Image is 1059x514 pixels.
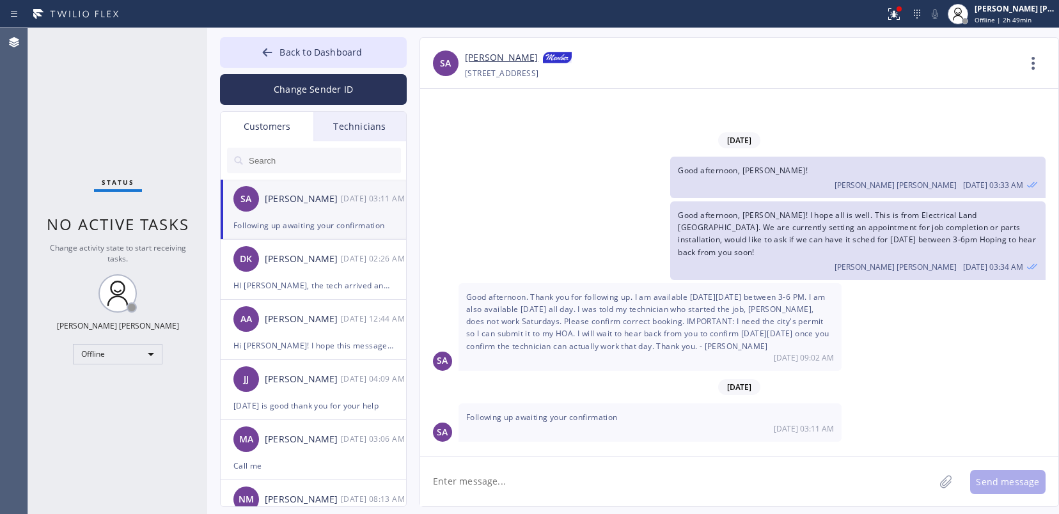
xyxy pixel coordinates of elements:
[102,178,134,187] span: Status
[678,210,1036,258] span: Good afternoon, [PERSON_NAME]! I hope all is well. This is from Electrical Land [GEOGRAPHIC_DATA]...
[459,403,842,442] div: 08/13/2025 9:11 AM
[341,311,407,326] div: 08/06/2025 9:44 AM
[233,458,393,473] div: Call me
[926,5,944,23] button: Mute
[437,425,448,440] span: SA
[244,372,249,387] span: JJ
[220,37,407,68] button: Back to Dashboard
[970,470,1046,494] button: Send message
[73,344,162,364] div: Offline
[466,412,618,423] span: Following up awaiting your confirmation
[440,56,451,71] span: SA
[265,372,341,387] div: [PERSON_NAME]
[466,292,829,352] span: Good afternoon. Thank you for following up. I am available [DATE][DATE] between 3-6 PM. I am also...
[975,3,1055,14] div: [PERSON_NAME] [PERSON_NAME]
[265,312,341,327] div: [PERSON_NAME]
[437,354,448,368] span: SA
[963,261,1023,272] span: [DATE] 03:34 AM
[678,165,808,176] span: Good afternoon, [PERSON_NAME]!
[221,112,313,141] div: Customers
[774,352,834,363] span: [DATE] 09:02 AM
[239,492,254,507] span: NM
[341,251,407,266] div: 08/06/2025 9:26 AM
[57,320,179,331] div: [PERSON_NAME] [PERSON_NAME]
[240,192,251,206] span: SA
[975,15,1032,24] span: Offline | 2h 49min
[341,371,407,386] div: 08/05/2025 9:09 AM
[265,192,341,206] div: [PERSON_NAME]
[835,180,957,191] span: [PERSON_NAME] [PERSON_NAME]
[835,261,957,272] span: [PERSON_NAME] [PERSON_NAME]
[47,214,189,235] span: No active tasks
[279,46,362,58] span: Back to Dashboard
[774,423,834,434] span: [DATE] 03:11 AM
[240,312,252,327] span: AA
[718,379,760,395] span: [DATE]
[265,432,341,447] div: [PERSON_NAME]
[465,66,538,81] div: [STREET_ADDRESS]
[341,191,407,206] div: 08/13/2025 9:11 AM
[313,112,406,141] div: Technicians
[240,252,252,267] span: DK
[233,338,393,353] div: Hi [PERSON_NAME]! I hope this message finds you well. This is from Electrician Service Team. I wo...
[465,51,538,66] a: [PERSON_NAME]
[341,492,407,506] div: 08/02/2025 9:13 AM
[265,252,341,267] div: [PERSON_NAME]
[233,278,393,293] div: HI [PERSON_NAME], the tech arrived and he tried calling you but got no hold.
[233,218,393,233] div: Following up awaiting your confirmation
[459,283,842,371] div: 08/13/2025 9:02 AM
[670,201,1046,280] div: 08/12/2025 9:34 AM
[670,157,1046,198] div: 08/12/2025 9:33 AM
[247,148,401,173] input: Search
[239,432,253,447] span: MA
[341,432,407,446] div: 08/04/2025 9:06 AM
[265,492,341,507] div: [PERSON_NAME]
[220,74,407,105] button: Change Sender ID
[963,180,1023,191] span: [DATE] 03:33 AM
[718,132,760,148] span: [DATE]
[233,398,393,413] div: [DATE] is good thank you for your help
[50,242,186,264] span: Change activity state to start receiving tasks.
